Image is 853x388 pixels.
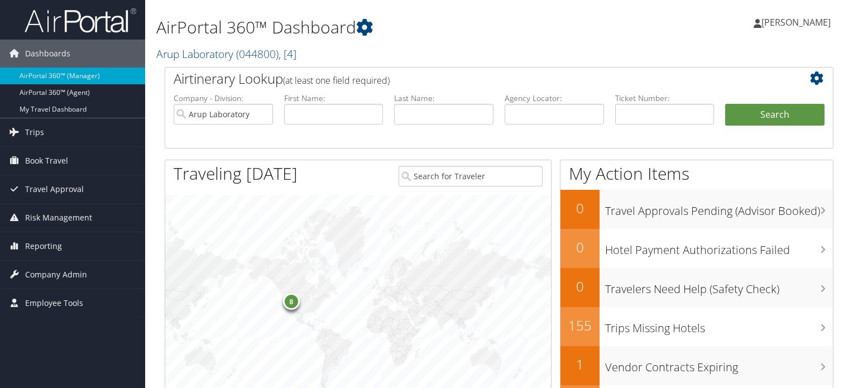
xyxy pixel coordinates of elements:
a: 155Trips Missing Hotels [560,307,833,346]
h2: Airtinerary Lookup [174,69,769,88]
span: , [ 4 ] [279,46,296,61]
div: 8 [283,293,300,310]
label: Last Name: [394,93,493,104]
span: Company Admin [25,261,87,289]
span: [PERSON_NAME] [761,16,831,28]
span: Book Travel [25,147,68,175]
span: Trips [25,118,44,146]
a: 0Travel Approvals Pending (Advisor Booked) [560,190,833,229]
span: Reporting [25,232,62,260]
span: (at least one field required) [283,74,390,87]
a: 1Vendor Contracts Expiring [560,346,833,385]
h2: 0 [560,277,600,296]
h1: AirPortal 360™ Dashboard [156,16,614,39]
h2: 1 [560,355,600,374]
label: First Name: [284,93,384,104]
a: Arup Laboratory [156,46,296,61]
h3: Travelers Need Help (Safety Check) [605,276,833,297]
button: Search [725,104,825,126]
span: Employee Tools [25,289,83,317]
h1: Traveling [DATE] [174,162,298,185]
h3: Trips Missing Hotels [605,315,833,336]
a: 0Hotel Payment Authorizations Failed [560,229,833,268]
span: ( 044800 ) [236,46,279,61]
h3: Hotel Payment Authorizations Failed [605,237,833,258]
h3: Travel Approvals Pending (Advisor Booked) [605,198,833,219]
h2: 0 [560,199,600,218]
h2: 0 [560,238,600,257]
h2: 155 [560,316,600,335]
span: Dashboards [25,40,70,68]
img: airportal-logo.png [25,7,136,33]
h3: Vendor Contracts Expiring [605,354,833,375]
a: [PERSON_NAME] [754,6,842,39]
span: Risk Management [25,204,92,232]
h1: My Action Items [560,162,833,185]
label: Company - Division: [174,93,273,104]
label: Agency Locator: [505,93,604,104]
span: Travel Approval [25,175,84,203]
input: Search for Traveler [399,166,543,186]
label: Ticket Number: [615,93,715,104]
a: 0Travelers Need Help (Safety Check) [560,268,833,307]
